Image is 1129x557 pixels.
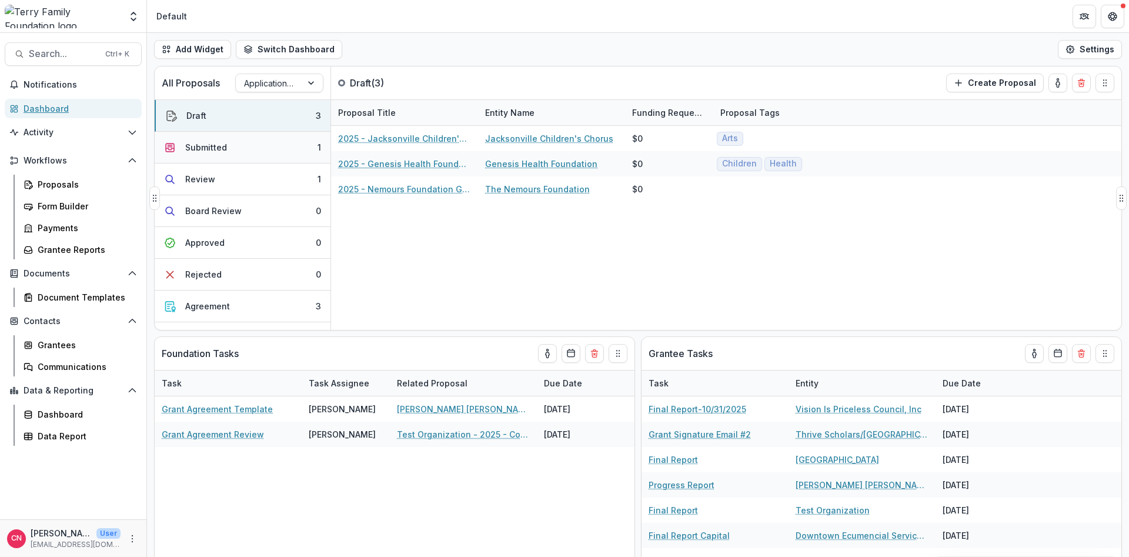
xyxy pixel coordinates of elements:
[331,100,478,125] div: Proposal Title
[5,312,142,331] button: Open Contacts
[162,346,239,361] p: Foundation Tasks
[397,428,530,441] a: Test Organization - 2025 - Communication Guidelines
[946,74,1044,92] button: Create Proposal
[936,396,1024,422] div: [DATE]
[350,76,438,90] p: Draft ( 3 )
[156,10,187,22] div: Default
[302,371,390,396] div: Task Assignee
[338,132,471,145] a: 2025 - Jacksonville Children's Chorus - General Operating Support
[309,403,376,415] div: [PERSON_NAME]
[478,100,625,125] div: Entity Name
[642,377,676,389] div: Task
[789,371,936,396] div: Entity
[38,339,132,351] div: Grantees
[5,123,142,142] button: Open Activity
[609,344,627,363] button: Drag
[713,100,860,125] div: Proposal Tags
[31,527,92,539] p: [PERSON_NAME]
[796,479,928,491] a: [PERSON_NAME] [PERSON_NAME] Fund Foundation
[632,132,643,145] div: $0
[186,109,206,122] div: Draft
[485,183,590,195] a: The Nemours Foundation
[789,377,826,389] div: Entity
[24,102,132,115] div: Dashboard
[796,428,928,441] a: Thrive Scholars/[GEOGRAPHIC_DATA]
[185,300,230,312] div: Agreement
[162,403,273,415] a: Grant Agreement Template
[537,377,589,389] div: Due Date
[11,535,22,542] div: Carol Nieves
[625,106,713,119] div: Funding Requested
[722,134,738,144] span: Arts
[19,426,142,446] a: Data Report
[155,132,330,164] button: Submitted1
[485,132,613,145] a: Jacksonville Children's Chorus
[316,268,321,281] div: 0
[154,40,231,59] button: Add Widget
[537,422,625,447] div: [DATE]
[649,346,713,361] p: Grantee Tasks
[19,288,142,307] a: Document Templates
[316,300,321,312] div: 3
[155,377,189,389] div: Task
[632,158,643,170] div: $0
[1101,5,1124,28] button: Get Help
[185,205,242,217] div: Board Review
[936,422,1024,447] div: [DATE]
[162,428,264,441] a: Grant Agreement Review
[162,76,220,90] p: All Proposals
[152,8,192,25] nav: breadcrumb
[302,377,376,389] div: Task Assignee
[19,405,142,424] a: Dashboard
[19,335,142,355] a: Grantees
[125,532,139,546] button: More
[38,244,132,256] div: Grantee Reports
[713,106,787,119] div: Proposal Tags
[796,529,928,542] a: Downtown Ecumencial Services Council
[936,472,1024,498] div: [DATE]
[19,240,142,259] a: Grantee Reports
[1072,344,1091,363] button: Delete card
[38,200,132,212] div: Form Builder
[649,504,698,516] a: Final Report
[642,371,789,396] div: Task
[1048,344,1067,363] button: Calendar
[1095,74,1114,92] button: Drag
[19,218,142,238] a: Payments
[1072,74,1091,92] button: Delete card
[390,371,537,396] div: Related Proposal
[649,428,751,441] a: Grant Signature Email #2
[1095,344,1114,363] button: Drag
[31,539,121,550] p: [EMAIL_ADDRESS][DOMAIN_NAME]
[24,269,123,279] span: Documents
[649,479,714,491] a: Progress Report
[19,196,142,216] a: Form Builder
[936,377,988,389] div: Due Date
[5,151,142,170] button: Open Workflows
[318,173,321,185] div: 1
[1116,186,1127,210] button: Drag
[1058,40,1122,59] button: Settings
[5,264,142,283] button: Open Documents
[649,453,698,466] a: Final Report
[936,371,1024,396] div: Due Date
[24,316,123,326] span: Contacts
[585,344,604,363] button: Delete card
[390,377,475,389] div: Related Proposal
[24,156,123,166] span: Workflows
[537,371,625,396] div: Due Date
[19,175,142,194] a: Proposals
[5,5,121,28] img: Terry Family Foundation logo
[625,100,713,125] div: Funding Requested
[24,386,123,396] span: Data & Reporting
[38,408,132,421] div: Dashboard
[125,5,142,28] button: Open entity switcher
[38,291,132,303] div: Document Templates
[796,453,879,466] a: [GEOGRAPHIC_DATA]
